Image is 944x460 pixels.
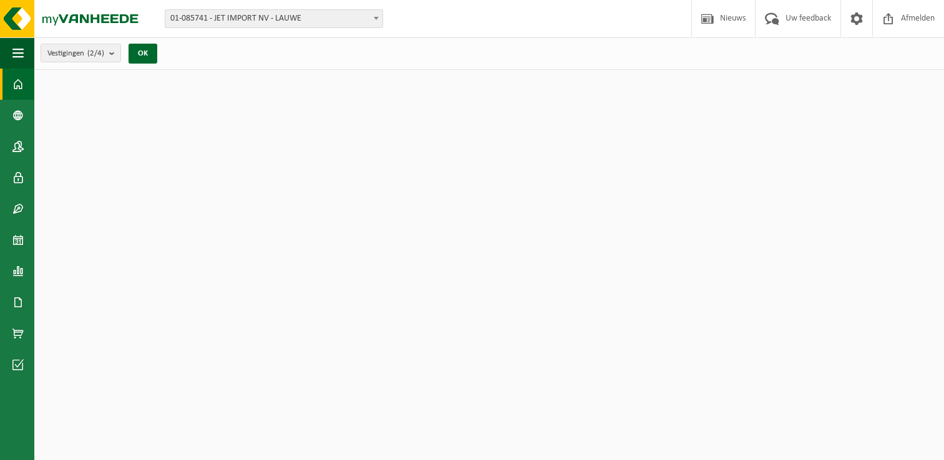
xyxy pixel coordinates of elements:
span: Vestigingen [47,44,104,63]
button: OK [129,44,157,64]
span: 01-085741 - JET IMPORT NV - LAUWE [165,9,383,28]
count: (2/4) [87,49,104,57]
button: Vestigingen(2/4) [41,44,121,62]
span: 01-085741 - JET IMPORT NV - LAUWE [165,10,382,27]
